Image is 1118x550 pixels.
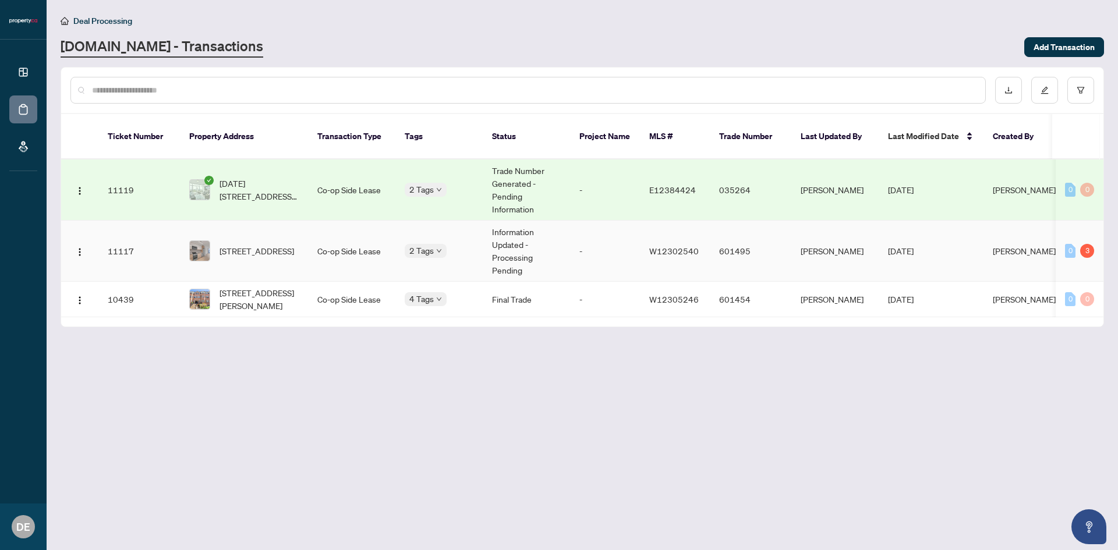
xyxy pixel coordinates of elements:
[308,114,395,159] th: Transaction Type
[483,282,570,317] td: Final Trade
[220,286,299,312] span: [STREET_ADDRESS][PERSON_NAME]
[1034,38,1095,56] span: Add Transaction
[16,519,30,535] span: DE
[61,17,69,25] span: home
[791,282,879,317] td: [PERSON_NAME]
[649,246,699,256] span: W12302540
[308,282,395,317] td: Co-op Side Lease
[190,289,210,309] img: thumbnail-img
[483,221,570,282] td: Information Updated - Processing Pending
[75,296,84,305] img: Logo
[308,159,395,221] td: Co-op Side Lease
[888,184,914,195] span: [DATE]
[1067,77,1094,104] button: filter
[879,114,983,159] th: Last Modified Date
[409,244,434,257] span: 2 Tags
[220,244,294,257] span: [STREET_ADDRESS]
[710,159,791,221] td: 035264
[710,221,791,282] td: 601495
[98,159,180,221] td: 11119
[204,176,214,185] span: check-circle
[61,37,263,58] a: [DOMAIN_NAME] - Transactions
[70,290,89,308] button: Logo
[409,292,434,306] span: 4 Tags
[710,114,791,159] th: Trade Number
[1080,292,1094,306] div: 0
[649,294,699,304] span: W12305246
[649,184,696,195] span: E12384424
[888,246,914,256] span: [DATE]
[791,159,879,221] td: [PERSON_NAME]
[570,114,640,159] th: Project Name
[1065,292,1075,306] div: 0
[98,114,180,159] th: Ticket Number
[710,282,791,317] td: 601454
[1077,86,1085,94] span: filter
[75,247,84,257] img: Logo
[483,159,570,221] td: Trade Number Generated - Pending Information
[993,294,1056,304] span: [PERSON_NAME]
[1041,86,1049,94] span: edit
[395,114,483,159] th: Tags
[9,17,37,24] img: logo
[75,186,84,196] img: Logo
[180,114,308,159] th: Property Address
[308,221,395,282] td: Co-op Side Lease
[1004,86,1013,94] span: download
[190,180,210,200] img: thumbnail-img
[436,248,442,254] span: down
[409,183,434,196] span: 2 Tags
[888,130,959,143] span: Last Modified Date
[570,221,640,282] td: -
[1031,77,1058,104] button: edit
[73,16,132,26] span: Deal Processing
[1065,244,1075,258] div: 0
[995,77,1022,104] button: download
[983,114,1053,159] th: Created By
[791,114,879,159] th: Last Updated By
[436,296,442,302] span: down
[1065,183,1075,197] div: 0
[70,180,89,199] button: Logo
[483,114,570,159] th: Status
[190,241,210,261] img: thumbnail-img
[70,242,89,260] button: Logo
[640,114,710,159] th: MLS #
[570,282,640,317] td: -
[888,294,914,304] span: [DATE]
[220,177,299,203] span: [DATE][STREET_ADDRESS][DATE]
[436,187,442,193] span: down
[1080,244,1094,258] div: 3
[993,246,1056,256] span: [PERSON_NAME]
[98,282,180,317] td: 10439
[98,221,180,282] td: 11117
[993,184,1056,195] span: [PERSON_NAME]
[1080,183,1094,197] div: 0
[791,221,879,282] td: [PERSON_NAME]
[570,159,640,221] td: -
[1024,37,1104,57] button: Add Transaction
[1071,509,1106,544] button: Open asap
